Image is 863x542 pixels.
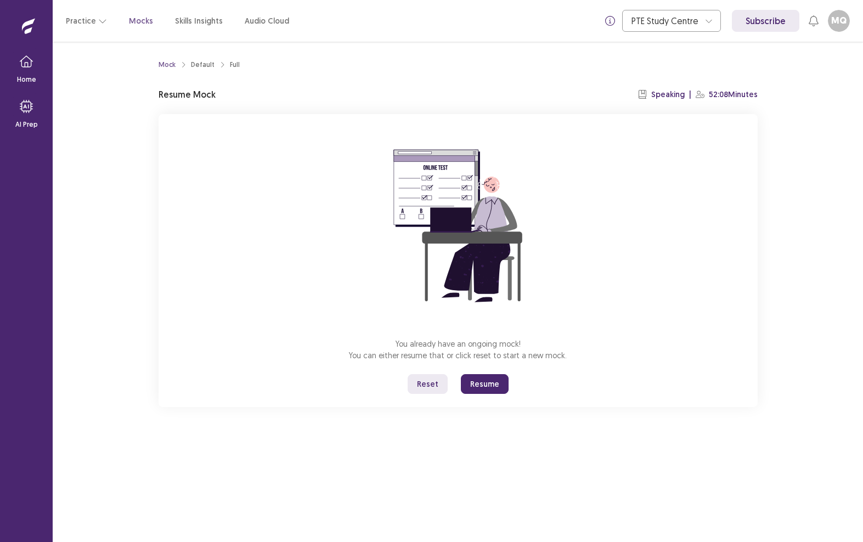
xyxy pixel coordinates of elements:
a: Mock [159,60,176,70]
img: attend-mock [359,127,557,325]
a: Audio Cloud [245,15,289,27]
p: Resume Mock [159,88,216,101]
a: Skills Insights [175,15,223,27]
nav: breadcrumb [159,60,240,70]
button: info [600,11,620,31]
p: AI Prep [15,120,38,129]
p: Speaking [651,89,685,100]
button: Reset [408,374,448,394]
div: Full [230,60,240,70]
p: You already have an ongoing mock! You can either resume that or click reset to start a new mock. [349,338,567,361]
p: 52:08 Minutes [709,89,758,100]
p: Home [17,75,36,84]
div: PTE Study Centre [631,10,700,31]
button: Practice [66,11,107,31]
div: Default [191,60,215,70]
button: MQ [828,10,850,32]
a: Subscribe [732,10,799,32]
p: | [689,89,691,100]
button: Resume [461,374,509,394]
a: Mocks [129,15,153,27]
